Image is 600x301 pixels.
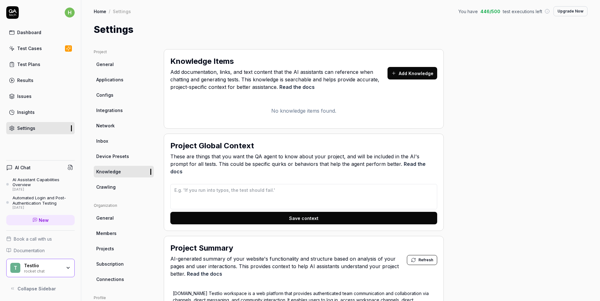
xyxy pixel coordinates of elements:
[170,56,234,67] h2: Knowledge Items
[553,6,587,16] button: Upgrade Now
[96,107,123,114] span: Integrations
[96,184,116,190] span: Crawling
[94,74,154,85] a: Applications
[24,263,62,268] div: Testlio
[480,8,500,15] span: 446 / 500
[96,61,114,68] span: General
[17,77,33,84] div: Results
[94,120,154,131] a: Network
[6,247,75,254] a: Documentation
[17,285,56,292] span: Collapse Sidebar
[65,6,75,19] button: h
[6,90,75,102] a: Issues
[12,187,75,192] div: [DATE]
[94,212,154,224] a: General
[12,195,75,206] div: Automated Login and Post-Authentication Testing
[96,168,121,175] span: Knowledge
[94,243,154,254] a: Projects
[65,8,75,18] span: h
[94,227,154,239] a: Members
[96,261,124,267] span: Subscription
[96,138,108,144] span: Inbox
[96,276,124,283] span: Connections
[10,263,20,273] span: T
[94,49,154,55] div: Project
[109,8,110,14] div: /
[39,217,49,223] span: New
[279,84,315,90] a: Read the docs
[170,255,407,278] span: AI-generated summary of your website's functionality and structure based on analysis of your page...
[187,271,222,277] a: Read the docs
[94,295,154,301] div: Profile
[6,42,75,54] a: Test Cases
[17,125,35,131] div: Settings
[6,58,75,70] a: Test Plans
[6,106,75,118] a: Insights
[94,150,154,162] a: Device Presets
[14,247,45,254] span: Documentation
[96,92,113,98] span: Configs
[12,206,75,210] div: [DATE]
[17,45,42,52] div: Test Cases
[94,166,154,177] a: Knowledge
[170,140,254,151] h2: Project Global Context
[6,177,75,191] a: AI Assistant Capabilities Overview[DATE]
[6,215,75,225] a: New
[94,135,154,147] a: Inbox
[14,236,52,242] span: Book a call with us
[170,68,387,91] span: Add documentation, links, and text content that the AI assistants can reference when chatting and...
[113,8,131,14] div: Settings
[458,8,478,15] span: You have
[94,273,154,285] a: Connections
[96,153,129,160] span: Device Presets
[170,153,437,175] span: These are things that you want the QA agent to know about your project, and will be included in t...
[94,23,133,37] h1: Settings
[15,164,31,171] h4: AI Chat
[24,268,62,273] div: rocket chat
[6,122,75,134] a: Settings
[503,8,542,15] span: test executions left
[96,122,115,129] span: Network
[96,245,114,252] span: Projects
[6,74,75,86] a: Results
[6,259,75,278] button: TTestliorocket chat
[94,59,154,70] a: General
[6,236,75,242] a: Book a call with us
[6,26,75,38] a: Dashboard
[12,177,75,187] div: AI Assistant Capabilities Overview
[96,215,114,221] span: General
[94,181,154,193] a: Crawling
[170,212,437,224] button: Save context
[6,282,75,295] button: Collapse Sidebar
[6,195,75,210] a: Automated Login and Post-Authentication Testing[DATE]
[94,8,106,14] a: Home
[387,67,437,79] button: Add Knowledge
[17,61,40,68] div: Test Plans
[96,230,117,237] span: Members
[418,257,433,263] span: Refresh
[17,29,41,36] div: Dashboard
[17,93,32,99] div: Issues
[94,89,154,101] a: Configs
[94,258,154,270] a: Subscription
[170,107,437,115] p: No knowledge items found.
[17,109,35,115] div: Insights
[96,76,123,83] span: Applications
[170,242,233,254] h2: Project Summary
[94,105,154,116] a: Integrations
[94,203,154,208] div: Organization
[407,255,437,265] button: Refresh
